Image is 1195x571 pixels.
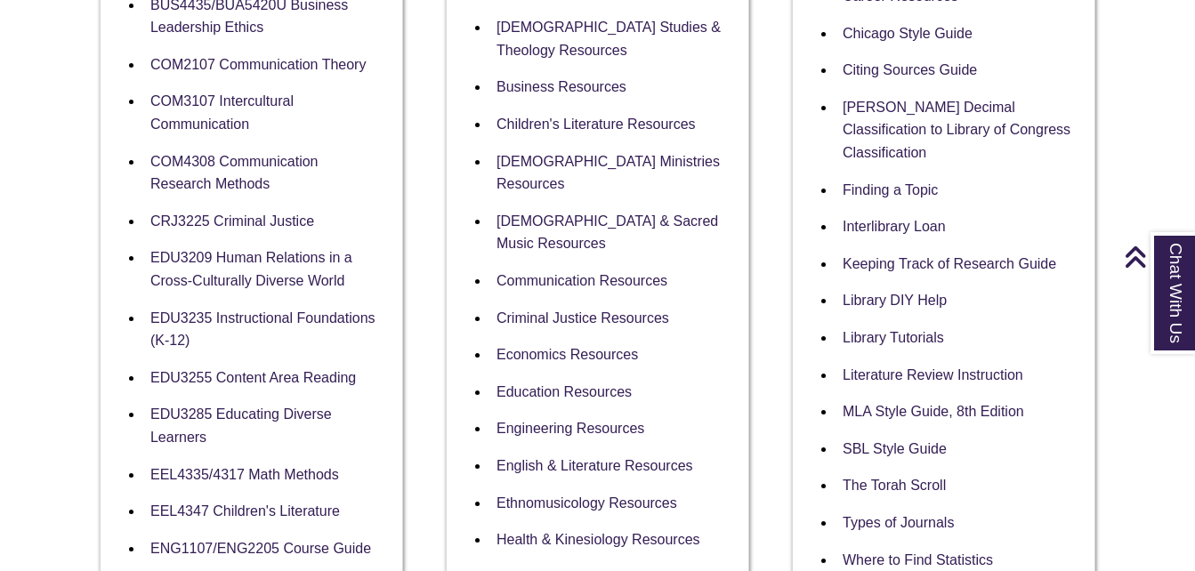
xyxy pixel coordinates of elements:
[843,100,1070,160] a: [PERSON_NAME] Decimal Classification to Library of Congress Classification
[497,495,677,511] a: Ethnomusicology Resources
[843,441,947,456] a: SBL Style Guide
[843,182,938,197] a: Finding a Topic
[843,330,944,345] a: Library Tutorials
[150,467,339,482] a: EEL4335/4317 Math Methods
[843,367,1023,382] a: Literature Review Instruction
[150,93,294,132] a: COM3107 Intercultural Communication
[843,293,947,308] a: Library DIY Help
[843,256,1056,271] a: Keeping Track of Research Guide
[497,117,696,132] a: Children's Literature Resources
[497,273,667,288] a: Communication Resources
[497,213,718,252] a: [DEMOGRAPHIC_DATA] & Sacred Music Resources
[150,503,340,519] a: EEL4347 Children's Literature
[150,213,314,229] a: CRJ3225 Criminal Justice
[150,310,375,349] a: EDU3235 Instructional Foundations (K-12)
[150,57,366,72] a: COM2107 Communication Theory
[150,370,356,385] a: EDU3255 Content Area Reading
[497,79,626,94] a: Business Resources
[1124,245,1191,269] a: Back to Top
[497,347,638,362] a: Economics Resources
[843,515,954,530] a: Types of Journals
[497,310,669,326] a: Criminal Justice Resources
[497,421,644,436] a: Engineering Resources
[150,541,371,556] a: ENG1107/ENG2205 Course Guide
[843,478,946,493] a: The Torah Scroll
[843,219,946,234] a: Interlibrary Loan
[497,384,632,399] a: Education Resources
[843,26,973,41] a: Chicago Style Guide
[497,458,693,473] a: English & Literature Resources
[150,154,319,192] a: COM4308 Communication Research Methods
[497,154,720,192] a: [DEMOGRAPHIC_DATA] Ministries Resources
[843,404,1024,419] a: MLA Style Guide, 8th Edition
[497,20,721,58] a: [DEMOGRAPHIC_DATA] Studies & Theology Resources
[150,406,332,445] a: EDU3285 Educating Diverse Learners
[497,532,700,547] a: Health & Kinesiology Resources
[150,250,352,288] a: EDU3209 Human Relations in a Cross-Culturally Diverse World
[843,552,993,567] a: Where to Find Statistics
[843,62,977,77] a: Citing Sources Guide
